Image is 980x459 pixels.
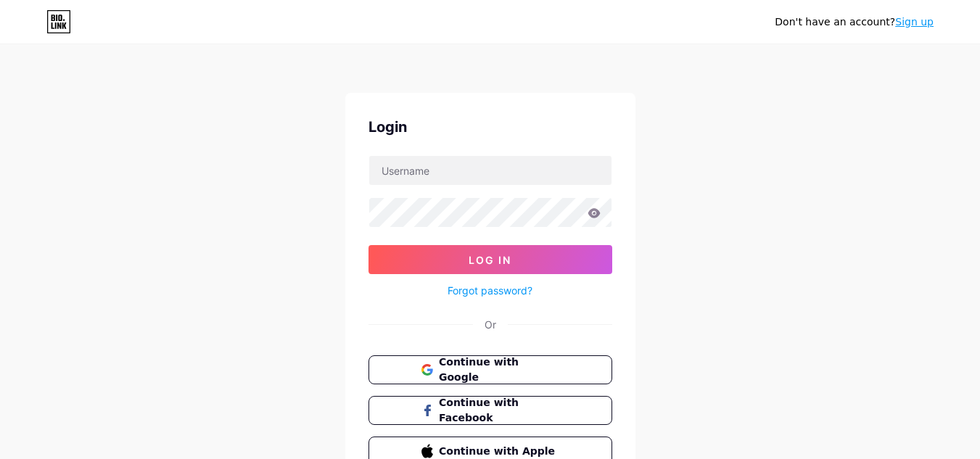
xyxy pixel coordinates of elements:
[368,116,612,138] div: Login
[895,16,934,28] a: Sign up
[775,15,934,30] div: Don't have an account?
[439,355,559,385] span: Continue with Google
[439,395,559,426] span: Continue with Facebook
[368,245,612,274] button: Log In
[485,317,496,332] div: Or
[369,156,612,185] input: Username
[448,283,532,298] a: Forgot password?
[368,396,612,425] button: Continue with Facebook
[368,355,612,384] button: Continue with Google
[469,254,511,266] span: Log In
[439,444,559,459] span: Continue with Apple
